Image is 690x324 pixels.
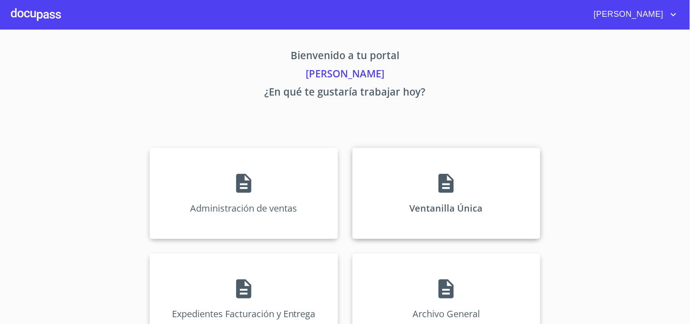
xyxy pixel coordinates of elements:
p: Archivo General [413,308,480,320]
p: [PERSON_NAME] [65,66,625,84]
p: Administración de ventas [190,202,297,214]
button: account of current user [587,7,679,22]
p: Bienvenido a tu portal [65,48,625,66]
p: Ventanilla Única [410,202,483,214]
span: [PERSON_NAME] [587,7,668,22]
p: Expedientes Facturación y Entrega [172,308,316,320]
p: ¿En qué te gustaría trabajar hoy? [65,84,625,102]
